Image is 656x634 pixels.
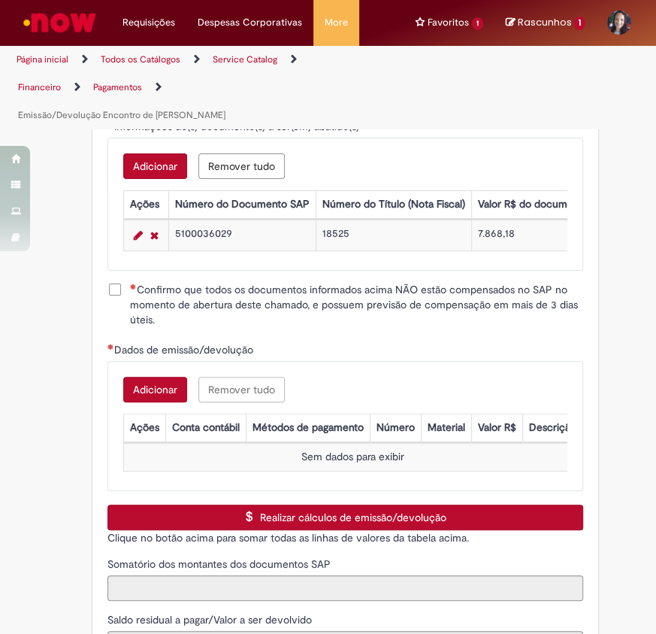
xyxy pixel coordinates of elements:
span: Somente leitura - Somatório dos montantes dos documentos SAP [107,557,334,571]
th: Material [421,414,471,442]
a: Remover linha 1 [147,226,162,244]
th: Métodos de pagamento [246,414,370,442]
th: Número [370,414,421,442]
a: Emissão/Devolução Encontro de [PERSON_NAME] [18,109,225,121]
span: 1 [574,17,585,30]
span: Dados de emissão/devolução [114,343,256,356]
a: Editar Linha 1 [130,226,147,244]
a: No momento, sua lista de rascunhos tem 1 Itens [506,15,585,29]
span: Requisições [122,15,175,30]
span: Necessários [130,284,137,290]
th: Valor R$ [471,414,522,442]
span: Necessários [107,344,114,350]
td: Sem dados para exibir [123,444,582,472]
a: Financeiro [18,81,61,93]
th: Valor R$ do documento SAP [471,191,617,219]
span: Favoritos [428,15,469,30]
td: 18525 [316,220,471,251]
td: 5100036029 [168,220,316,251]
img: ServiceNow [21,8,98,38]
button: Add a row for Dados de emissão/devolução [123,377,187,402]
th: Número do Título (Nota Fiscal) [316,191,471,219]
span: Confirmo que todos os documentos informados acima NÃO estão compensados no SAP no momento de aber... [130,282,583,327]
a: Página inicial [17,53,68,65]
button: Realizar cálculos de emissão/devolução [107,505,583,530]
th: Ações [123,414,165,442]
th: Descrição [522,414,582,442]
td: 7.868,18 [471,220,617,251]
button: Remove all rows for Informações do(s) documento(s) a ser(em) abatido(s) [198,153,285,179]
span: Despesas Corporativas [198,15,302,30]
th: Conta contábil [165,414,246,442]
span: Rascunhos [518,15,572,29]
ul: Trilhas de página [11,46,317,129]
th: Número do Documento SAP [168,191,316,219]
button: Add a row for Informações do(s) documento(s) a ser(em) abatido(s) [123,153,187,179]
a: Todos os Catálogos [101,53,180,65]
th: Ações [123,191,168,219]
p: Clique no botão acima para somar todas as linhas de valores da tabela acima. [107,530,583,545]
label: Somente leitura - Somatório dos montantes dos documentos SAP [107,557,334,572]
span: 1 [472,17,483,30]
span: More [325,15,348,30]
a: Pagamentos [93,81,142,93]
input: Somatório dos montantes dos documentos SAP [107,575,583,601]
span: Somente leitura - Saldo residual a pagar/Valor a ser devolvido [107,613,315,626]
label: Somente leitura - Saldo residual a pagar/Valor a ser devolvido [107,612,315,627]
a: Service Catalog [213,53,277,65]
